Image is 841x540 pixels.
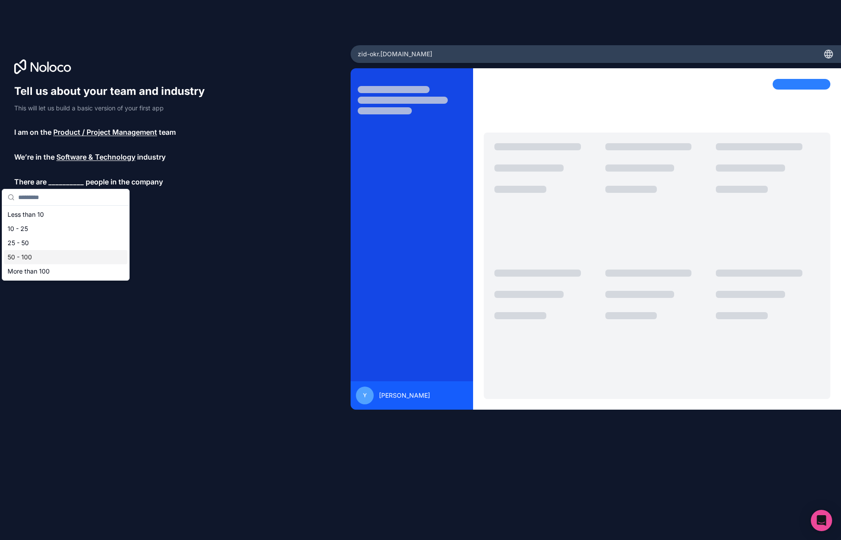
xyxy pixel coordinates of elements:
span: __________ [48,176,84,187]
div: More than 100 [4,264,127,278]
span: Y [363,392,367,399]
span: Software & Technology [56,152,135,162]
div: 10 - 25 [4,222,127,236]
span: [PERSON_NAME] [379,391,430,400]
span: industry [137,152,166,162]
div: Suggestions [2,206,129,280]
div: Less than 10 [4,207,127,222]
div: Open Intercom Messenger [811,510,832,531]
span: people in the company [86,176,163,187]
h1: Tell us about your team and industry [14,84,213,98]
span: team [159,127,176,137]
span: We’re in the [14,152,55,162]
span: Product / Project Management [53,127,157,137]
div: 50 - 100 [4,250,127,264]
span: I am on the [14,127,51,137]
span: zid-okr .[DOMAIN_NAME] [358,50,432,59]
div: 25 - 50 [4,236,127,250]
p: This will let us build a basic version of your first app [14,104,213,113]
span: There are [14,176,47,187]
